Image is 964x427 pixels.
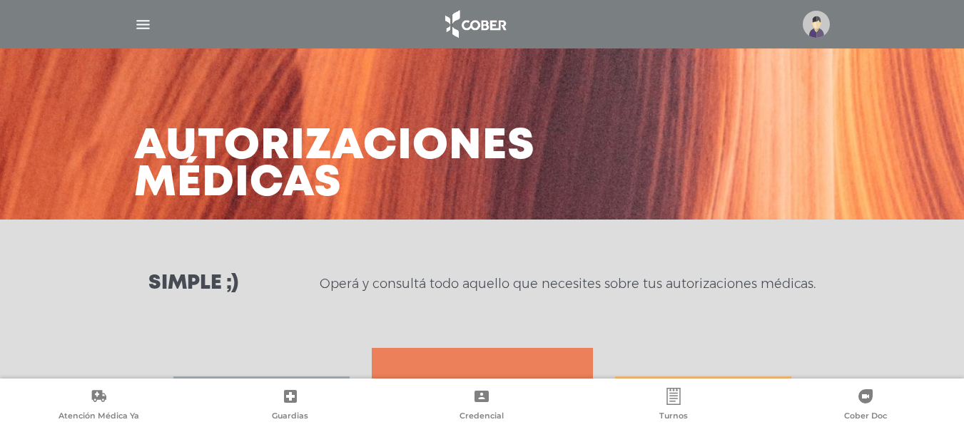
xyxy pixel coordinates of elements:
a: Cober Doc [769,388,961,424]
a: Atención Médica Ya [3,388,195,424]
span: Cober Doc [844,411,887,423]
h3: Autorizaciones médicas [134,128,535,202]
span: Atención Médica Ya [59,411,139,423]
img: profile-placeholder.svg [803,11,830,38]
a: Guardias [195,388,387,424]
p: Operá y consultá todo aquello que necesites sobre tus autorizaciones médicas. [320,275,816,292]
h3: Simple ;) [148,274,238,294]
img: Cober_menu-lines-white.svg [134,16,152,34]
a: Credencial [386,388,578,424]
img: logo_cober_home-white.png [437,7,512,41]
a: Turnos [578,388,770,424]
span: Credencial [460,411,504,423]
span: Turnos [659,411,688,423]
span: Guardias [272,411,308,423]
